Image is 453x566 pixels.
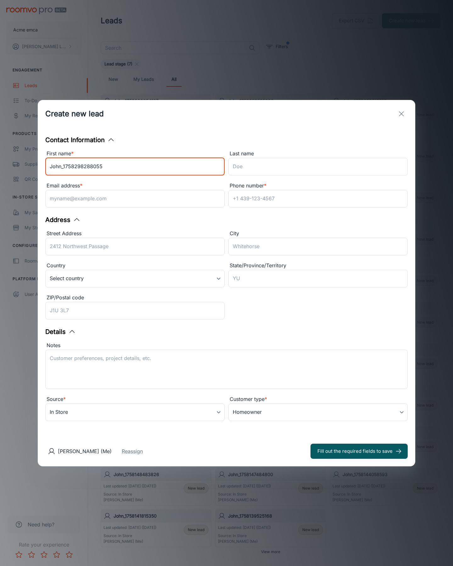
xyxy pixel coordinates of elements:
[45,294,225,302] div: ZIP/Postal code
[228,150,408,158] div: Last name
[45,395,225,403] div: Source
[45,230,225,238] div: Street Address
[395,108,408,120] button: exit
[228,158,408,175] input: Doe
[45,150,225,158] div: First name
[45,135,115,145] button: Contact Information
[45,158,225,175] input: John
[122,447,143,455] button: Reassign
[45,302,225,319] input: J1U 3L7
[228,230,408,238] div: City
[228,190,408,208] input: +1 439-123-4567
[45,341,408,350] div: Notes
[45,182,225,190] div: Email address
[45,238,225,255] input: 2412 Northwest Passage
[228,403,408,421] div: Homeowner
[228,270,408,287] input: YU
[58,447,112,455] p: [PERSON_NAME] (Me)
[310,444,408,459] button: Fill out the required fields to save
[228,262,408,270] div: State/Province/Territory
[45,270,225,287] div: Select country
[45,190,225,208] input: myname@example.com
[45,327,76,336] button: Details
[45,403,225,421] div: In Store
[228,395,408,403] div: Customer type
[228,238,408,255] input: Whitehorse
[45,215,81,225] button: Address
[45,108,104,119] h1: Create new lead
[45,262,225,270] div: Country
[228,182,408,190] div: Phone number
